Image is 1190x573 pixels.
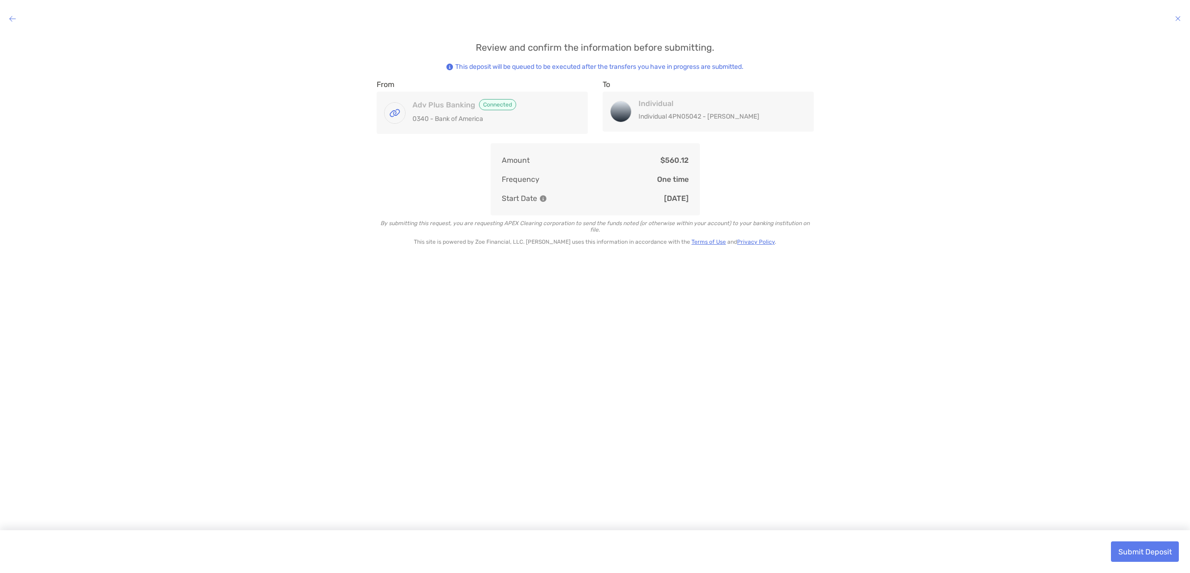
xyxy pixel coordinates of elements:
p: [DATE] [664,193,689,204]
label: To [603,80,610,89]
label: From [377,80,394,89]
p: Individual 4PN05042 - [PERSON_NAME] [638,111,796,122]
a: Privacy Policy [737,239,775,245]
p: 0340 - Bank of America [412,113,570,125]
h4: Adv Plus Banking [412,99,570,110]
p: By submitting this request, you are requesting APEX Clearing corporation to send the funds noted ... [377,220,814,233]
h4: Individual [638,99,796,108]
p: Start Date [502,193,546,204]
span: Connected [479,99,516,110]
div: This deposit will be queued to be executed after the transfers you have in progress are submitted. [455,63,744,71]
p: Frequency [502,173,539,185]
img: Individual [611,101,631,122]
p: This site is powered by Zoe Financial, LLC. [PERSON_NAME] uses this information in accordance wit... [377,239,814,245]
p: One time [657,173,689,185]
p: Amount [502,154,530,166]
p: Review and confirm the information before submitting. [377,42,814,53]
a: Terms of Use [691,239,726,245]
p: $560.12 [660,154,689,166]
img: Information Icon [540,195,546,202]
img: Adv Plus Banking [385,103,405,123]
